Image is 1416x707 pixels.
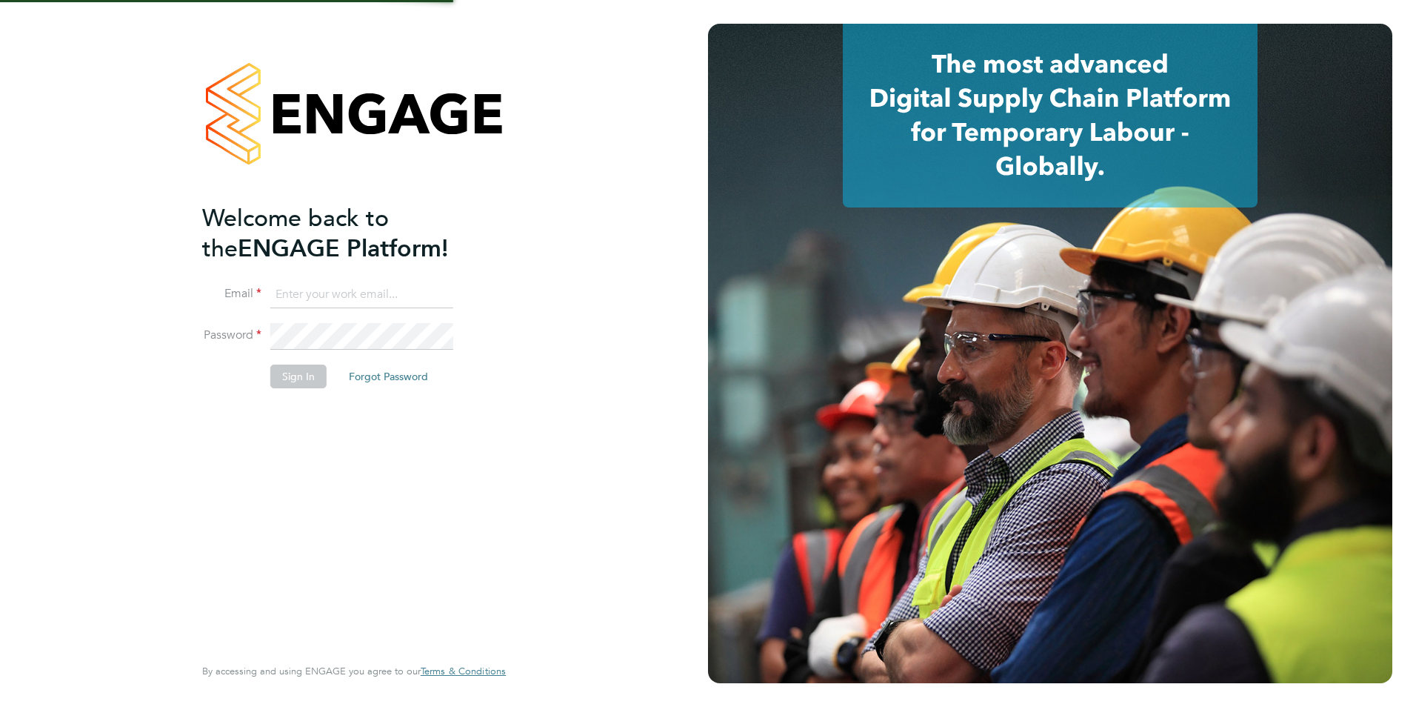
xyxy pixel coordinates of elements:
a: Terms & Conditions [421,665,506,677]
span: Terms & Conditions [421,665,506,677]
button: Forgot Password [337,365,440,388]
h2: ENGAGE Platform! [202,203,491,264]
span: By accessing and using ENGAGE you agree to our [202,665,506,677]
input: Enter your work email... [270,282,453,308]
label: Email [202,286,261,302]
button: Sign In [270,365,327,388]
label: Password [202,328,261,343]
span: Welcome back to the [202,204,389,263]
